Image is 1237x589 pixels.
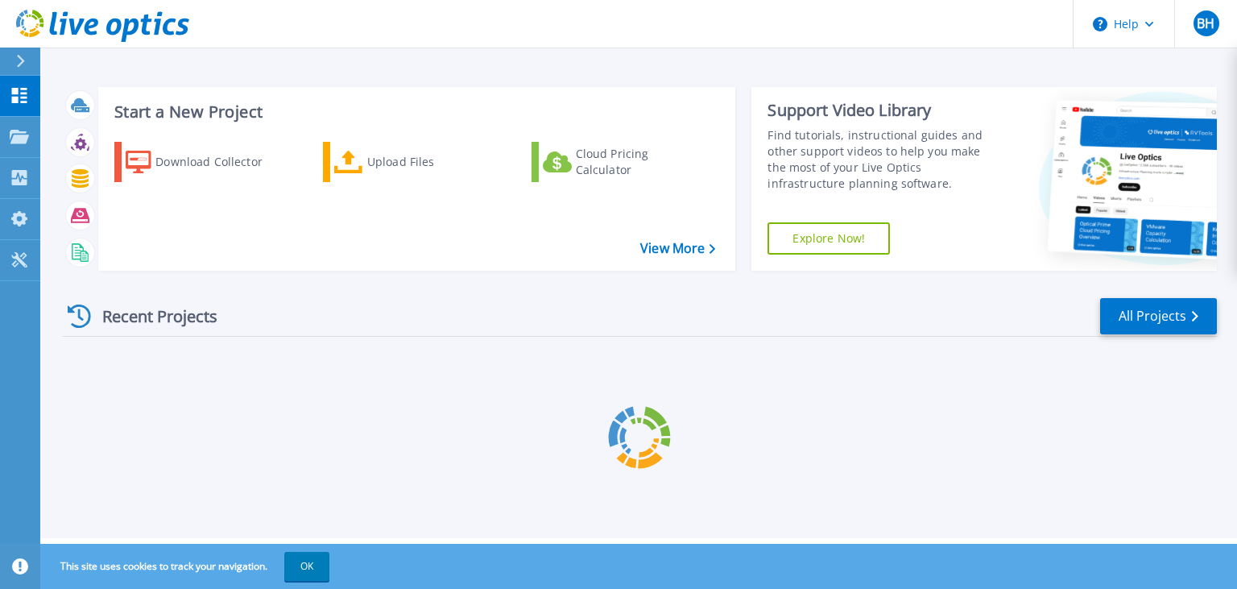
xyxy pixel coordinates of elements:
[44,552,329,581] span: This site uses cookies to track your navigation.
[367,146,496,178] div: Upload Files
[1100,298,1217,334] a: All Projects
[532,142,711,182] a: Cloud Pricing Calculator
[767,127,1001,192] div: Find tutorials, instructional guides and other support videos to help you make the most of your L...
[62,297,239,336] div: Recent Projects
[114,103,715,121] h3: Start a New Project
[155,146,284,178] div: Download Collector
[767,222,890,255] a: Explore Now!
[1197,17,1214,30] span: BH
[284,552,329,581] button: OK
[323,142,503,182] a: Upload Files
[114,142,294,182] a: Download Collector
[640,241,715,256] a: View More
[767,100,1001,121] div: Support Video Library
[576,146,705,178] div: Cloud Pricing Calculator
